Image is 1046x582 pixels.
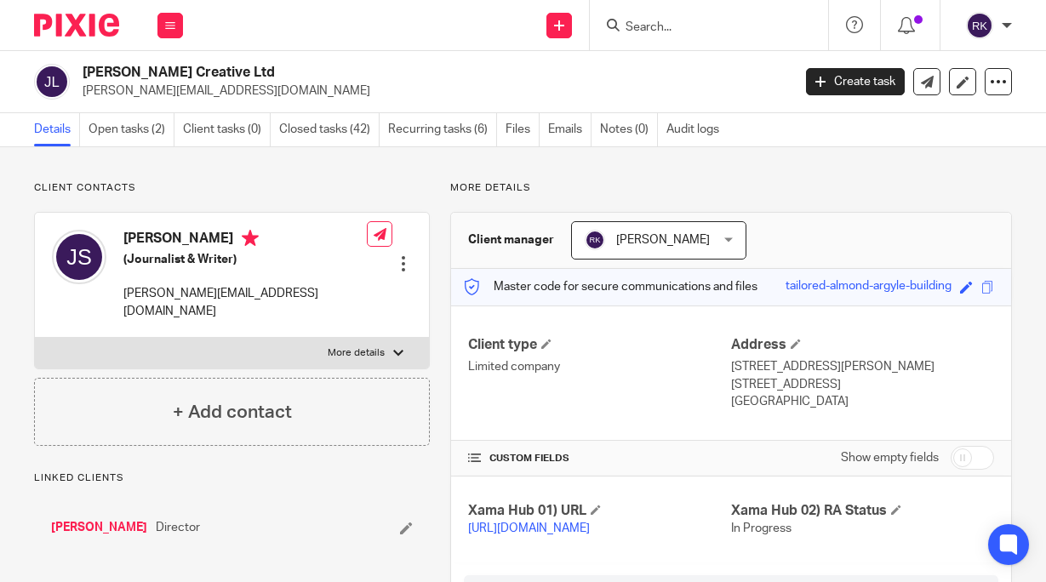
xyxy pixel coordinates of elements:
[731,358,994,375] p: [STREET_ADDRESS][PERSON_NAME]
[173,399,292,425] h4: + Add contact
[83,64,641,82] h2: [PERSON_NAME] Creative Ltd
[468,358,731,375] p: Limited company
[731,393,994,410] p: [GEOGRAPHIC_DATA]
[123,230,367,251] h4: [PERSON_NAME]
[450,181,1012,195] p: More details
[731,522,792,534] span: In Progress
[966,12,993,39] img: svg%3E
[156,519,200,536] span: Director
[34,64,70,100] img: svg%3E
[34,471,430,485] p: Linked clients
[51,519,147,536] a: [PERSON_NAME]
[616,234,710,246] span: [PERSON_NAME]
[731,376,994,393] p: [STREET_ADDRESS]
[585,230,605,250] img: svg%3E
[34,113,80,146] a: Details
[83,83,780,100] p: [PERSON_NAME][EMAIL_ADDRESS][DOMAIN_NAME]
[34,14,119,37] img: Pixie
[468,231,554,248] h3: Client manager
[183,113,271,146] a: Client tasks (0)
[279,113,380,146] a: Closed tasks (42)
[468,336,731,354] h4: Client type
[731,502,994,520] h4: Xama Hub 02) RA Status
[468,522,590,534] a: [URL][DOMAIN_NAME]
[242,230,259,247] i: Primary
[806,68,905,95] a: Create task
[388,113,497,146] a: Recurring tasks (6)
[123,285,367,320] p: [PERSON_NAME][EMAIL_ADDRESS][DOMAIN_NAME]
[468,452,731,465] h4: CUSTOM FIELDS
[464,278,757,295] p: Master code for secure communications and files
[786,277,952,297] div: tailored-almond-argyle-building
[328,346,385,360] p: More details
[731,336,994,354] h4: Address
[506,113,540,146] a: Files
[123,251,367,268] h5: (Journalist & Writer)
[52,230,106,284] img: svg%3E
[624,20,777,36] input: Search
[468,502,731,520] h4: Xama Hub 01) URL
[34,181,430,195] p: Client contacts
[89,113,174,146] a: Open tasks (2)
[841,449,939,466] label: Show empty fields
[600,113,658,146] a: Notes (0)
[548,113,592,146] a: Emails
[666,113,728,146] a: Audit logs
